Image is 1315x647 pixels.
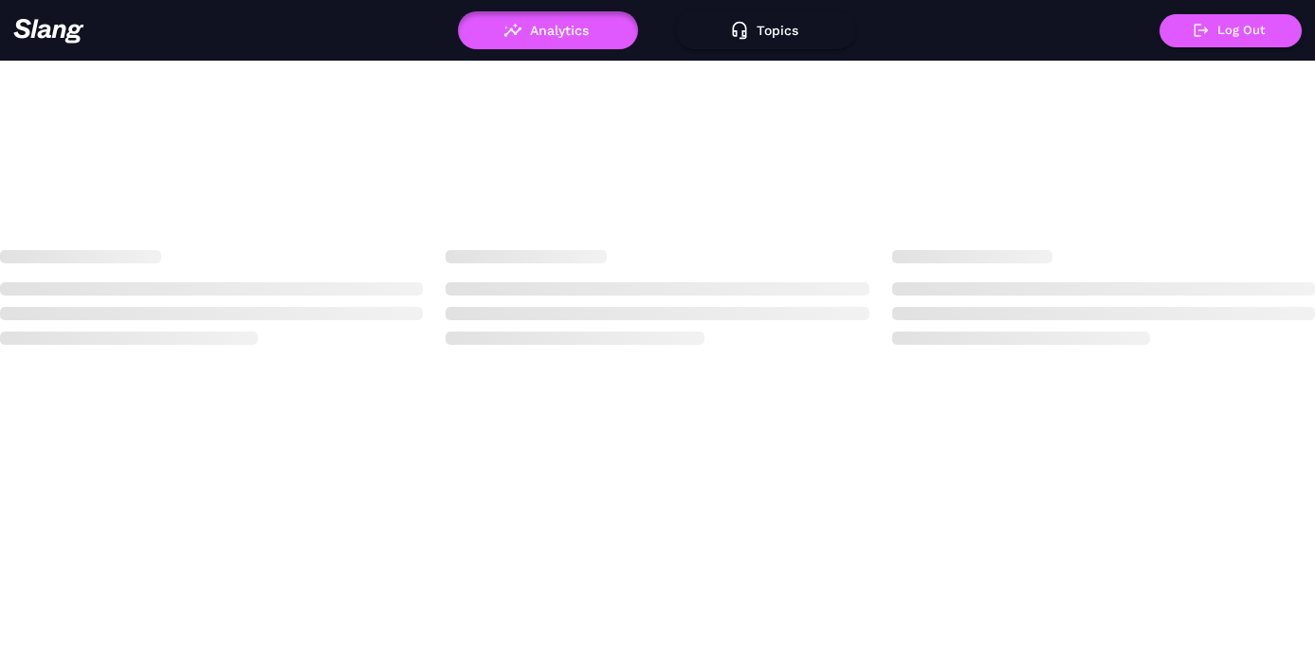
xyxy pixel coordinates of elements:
[676,11,856,49] button: Topics
[13,18,84,44] img: 623511267c55cb56e2f2a487_logo2.png
[458,23,638,36] a: Analytics
[458,11,638,49] button: Analytics
[1160,14,1302,47] button: Log Out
